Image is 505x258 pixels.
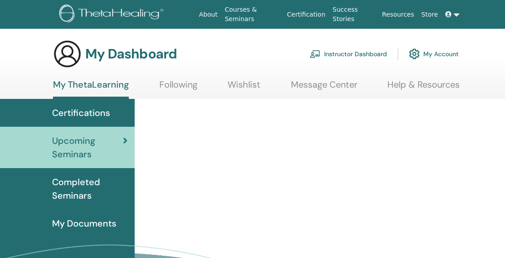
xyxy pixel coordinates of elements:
a: Courses & Seminars [221,1,284,27]
a: Following [159,79,198,97]
img: chalkboard-teacher.svg [310,50,321,58]
img: logo.png [59,4,167,25]
a: About [195,6,221,23]
a: My Account [409,44,459,64]
a: Certification [283,6,329,23]
img: cog.svg [409,46,420,62]
h3: My Dashboard [85,46,177,62]
a: Resources [378,6,418,23]
a: Wishlist [228,79,260,97]
a: Success Stories [329,1,378,27]
span: Upcoming Seminars [52,134,123,161]
a: Message Center [291,79,357,97]
a: Instructor Dashboard [310,44,387,64]
span: My Documents [52,217,116,230]
span: Completed Seminars [52,175,127,202]
a: Help & Resources [387,79,460,97]
a: Store [418,6,442,23]
a: My ThetaLearning [53,79,129,99]
span: Certifications [52,106,110,120]
img: generic-user-icon.jpg [53,40,82,68]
